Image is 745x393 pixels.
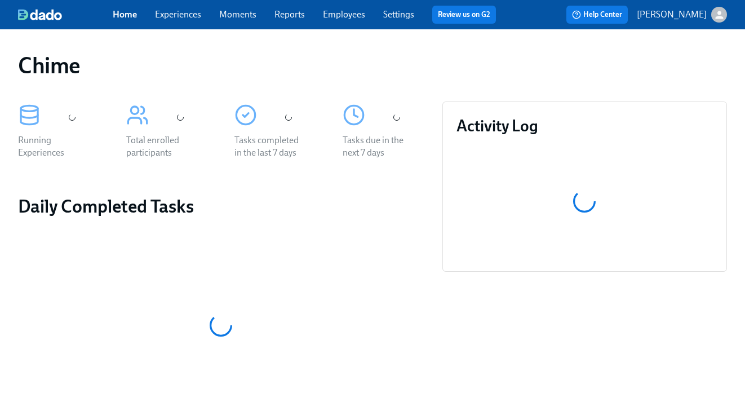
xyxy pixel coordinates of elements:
a: Home [113,9,137,20]
button: Help Center [566,6,628,24]
a: Reports [274,9,305,20]
span: Help Center [572,9,622,20]
a: Settings [383,9,414,20]
a: Experiences [155,9,201,20]
button: Review us on G2 [432,6,496,24]
div: Running Experiences [18,134,90,159]
h2: Daily Completed Tasks [18,195,424,218]
a: Review us on G2 [438,9,490,20]
div: Tasks completed in the last 7 days [234,134,307,159]
h3: Activity Log [456,116,713,136]
div: Tasks due in the next 7 days [343,134,415,159]
button: [PERSON_NAME] [637,7,727,23]
a: Moments [219,9,256,20]
div: Total enrolled participants [126,134,198,159]
a: dado [18,9,113,20]
h1: Chime [18,52,81,79]
img: dado [18,9,62,20]
a: Employees [323,9,365,20]
p: [PERSON_NAME] [637,8,707,21]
